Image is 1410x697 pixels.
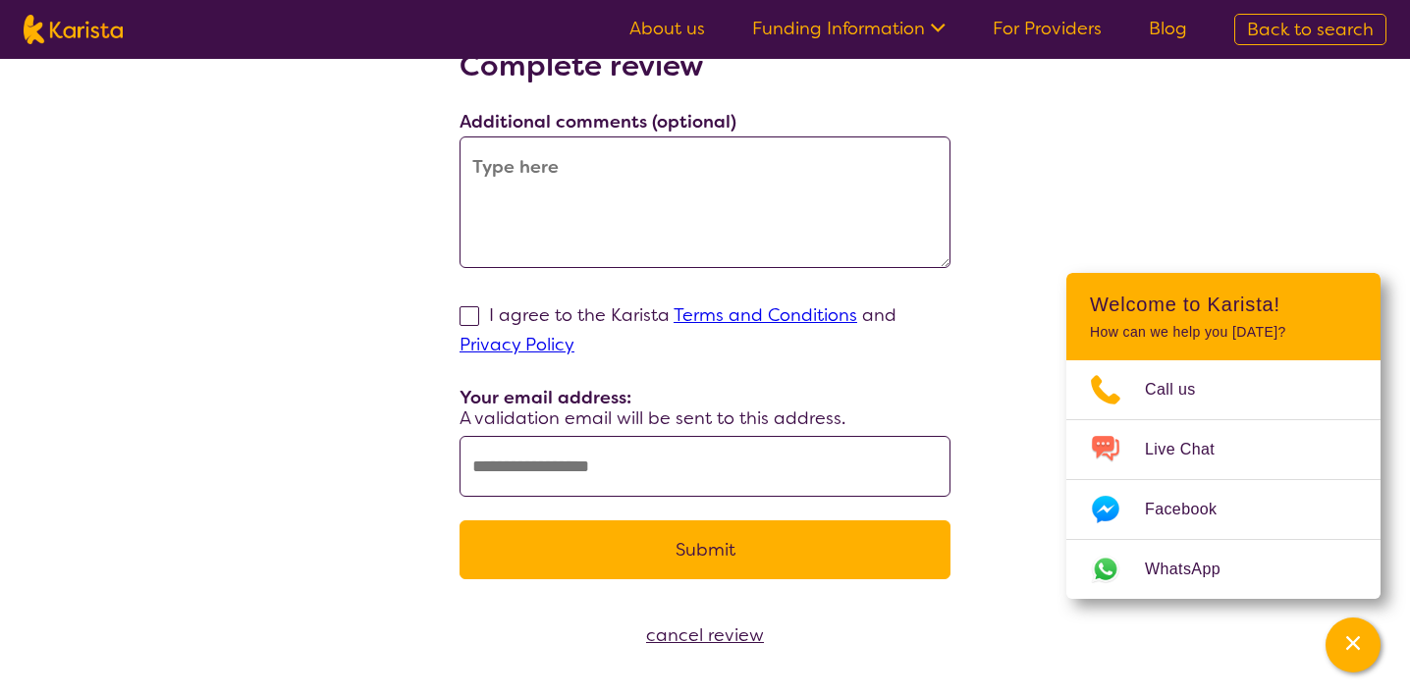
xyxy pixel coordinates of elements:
label: Additional comments (optional) [460,110,736,134]
a: Web link opens in a new tab. [1066,540,1381,599]
a: Blog [1149,17,1187,40]
label: I agree to the Karista and [460,303,896,356]
ul: Choose channel [1066,360,1381,599]
h2: Complete review [460,48,950,83]
a: For Providers [993,17,1102,40]
a: Privacy Policy [460,333,574,356]
a: Terms and Conditions [674,303,857,327]
a: Funding Information [752,17,946,40]
span: WhatsApp [1145,555,1244,584]
div: Channel Menu [1066,273,1381,599]
label: Your email address: [460,386,631,409]
span: Back to search [1247,18,1374,41]
a: About us [629,17,705,40]
span: Live Chat [1145,435,1238,464]
span: Call us [1145,375,1220,404]
p: How can we help you [DATE]? [1090,324,1357,341]
a: Back to search [1234,14,1386,45]
img: Karista logo [24,15,123,44]
button: Submit [460,520,950,579]
span: Facebook [1145,495,1240,524]
p: A validation email will be sent to this address. [460,406,950,430]
h2: Welcome to Karista! [1090,293,1357,316]
button: Channel Menu [1326,617,1381,672]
